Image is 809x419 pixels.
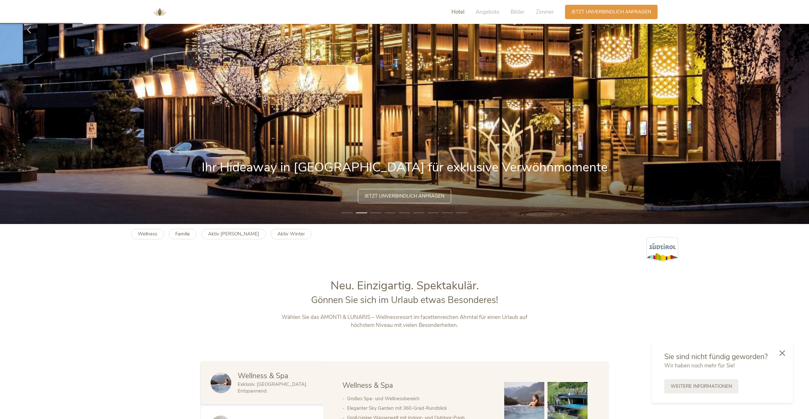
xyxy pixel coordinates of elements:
a: AMONTI & LUNARIS Wellnessresort [150,10,169,14]
span: Gönnen Sie sich im Urlaub etwas Besonderes! [311,294,498,306]
span: Angebote [476,8,499,16]
a: Aktiv Winter [271,229,311,239]
li: Großes Spa- und Wellnessbereich [347,394,492,403]
span: Hotel [451,8,464,16]
img: AMONTI & LUNARIS Wellnessresort [150,3,169,22]
span: Weitere Informationen [671,383,732,390]
li: Eleganter Sky Garden mit 360-Grad-Rundblick [347,403,492,413]
b: Wellness [138,231,157,237]
b: Aktiv [PERSON_NAME] [208,231,259,237]
span: Wellness & Spa [238,371,288,381]
img: Südtirol [646,237,678,262]
a: Aktiv [PERSON_NAME] [201,229,266,239]
a: Weitere Informationen [664,379,738,394]
b: Familie [175,231,190,237]
span: Exklusiv. [GEOGRAPHIC_DATA]. Entspannend. [238,381,307,394]
span: Wellness & Spa [342,380,393,390]
span: Jetzt unverbindlich anfragen [365,193,444,199]
span: Zimmer [536,8,554,16]
a: Wellness [131,229,164,239]
p: Wählen Sie das AMONTI & LUNARIS – Wellnessresort im facettenreichen Ahrntal für einen Urlaub auf ... [272,313,537,329]
b: Aktiv Winter [277,231,305,237]
span: Jetzt unverbindlich anfragen [571,9,651,15]
span: Bilder [511,8,525,16]
a: Familie [169,229,197,239]
span: Sie sind nicht fündig geworden? [664,352,768,362]
span: Wir haben noch mehr für Sie! [664,362,735,369]
span: Neu. Einzigartig. Spektakulär. [331,278,479,293]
